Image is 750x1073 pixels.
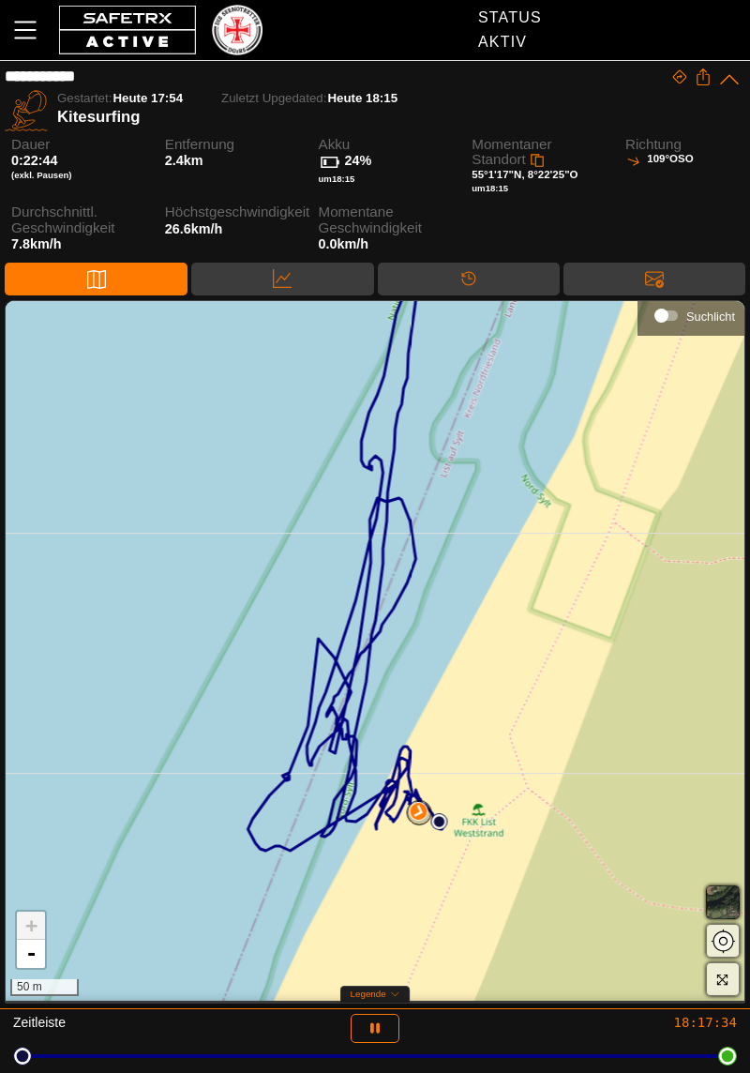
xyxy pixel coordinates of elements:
span: um 18:15 [472,183,508,193]
div: Timeline [378,263,560,295]
span: Höchstgeschwindigkeit [165,204,285,220]
span: Durchschnittl. Geschwindigkeit [11,204,131,235]
span: Heute 18:15 [327,91,397,105]
div: Karte [5,263,187,295]
div: Nachrichten [563,263,745,295]
span: 2.4km [165,153,203,168]
span: 24% [345,153,372,168]
span: um 18:15 [319,174,355,184]
span: Legende [351,989,386,999]
div: 50 m [10,979,79,996]
span: 7.8km/h [11,236,62,251]
div: Zeitleiste [13,1014,252,1043]
div: Suchlicht [647,302,735,330]
div: Daten [191,263,373,295]
span: Momentane Geschwindigkeit [319,204,439,235]
span: 55°1'17"N, 8°22'25"O [472,169,577,180]
span: 109° [647,153,669,169]
img: PathDirectionCurrent.svg [411,803,427,820]
span: Gestartet: [57,91,112,105]
div: Kitesurfing [57,108,671,127]
img: KITE_SURFING.svg [5,89,48,132]
div: Suchlicht [686,310,735,324]
span: Dauer [11,137,131,153]
span: OSO [669,153,694,169]
a: Zoom out [17,940,45,968]
img: PathStart.svg [431,813,448,830]
span: Heute 17:54 [112,91,183,105]
img: RescueLogo.png [212,5,262,55]
span: Zuletzt Upgedated: [221,91,326,105]
span: 26.6km/h [165,221,223,236]
span: Akku [319,137,439,153]
span: 0.0km/h [319,236,439,252]
div: Aktiv [478,34,542,51]
div: Status [478,9,542,26]
span: Momentaner Standort [472,136,551,168]
span: 0:22:44 [11,153,58,168]
span: Richtung [625,137,745,153]
a: Zoom in [17,912,45,940]
span: Entfernung [165,137,285,153]
span: (exkl. Pausen) [11,170,131,181]
div: 18:17:34 [498,1014,737,1031]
